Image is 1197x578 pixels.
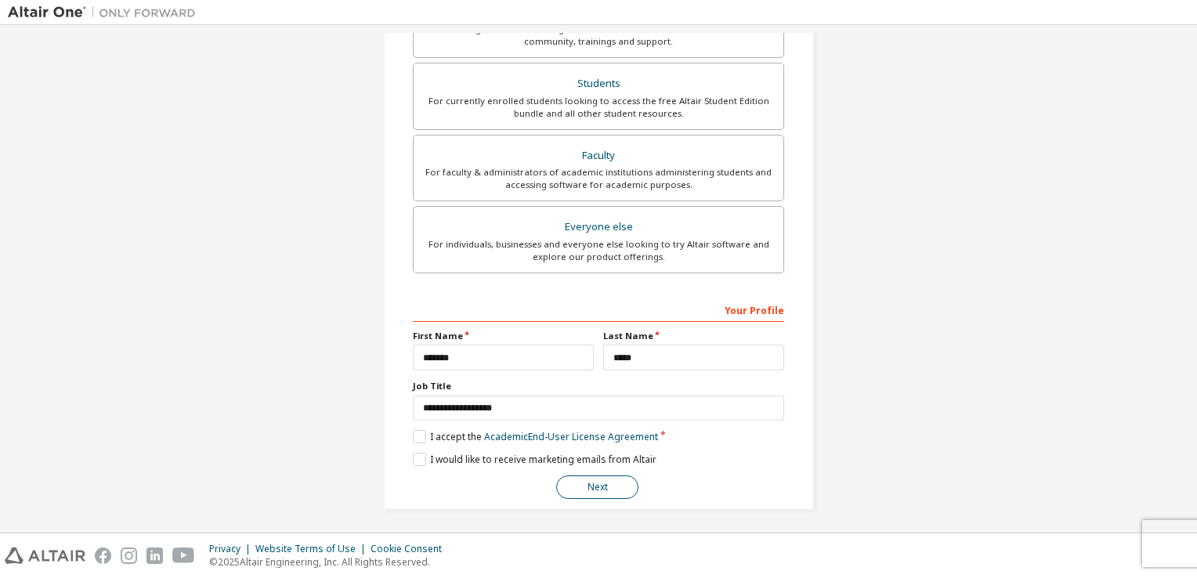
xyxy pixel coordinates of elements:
label: Last Name [603,330,784,342]
img: linkedin.svg [146,547,163,564]
div: Privacy [209,543,255,555]
img: altair_logo.svg [5,547,85,564]
div: Cookie Consent [371,543,451,555]
label: Job Title [413,380,784,392]
label: I accept the [413,430,658,443]
img: instagram.svg [121,547,137,564]
img: Altair One [8,5,204,20]
div: Faculty [423,145,774,167]
div: For existing customers looking to access software downloads, HPC resources, community, trainings ... [423,23,774,48]
div: Everyone else [423,216,774,238]
img: youtube.svg [172,547,195,564]
div: For currently enrolled students looking to access the free Altair Student Edition bundle and all ... [423,95,774,120]
div: Your Profile [413,297,784,322]
img: facebook.svg [95,547,111,564]
div: For individuals, businesses and everyone else looking to try Altair software and explore our prod... [423,238,774,263]
div: Website Terms of Use [255,543,371,555]
div: Students [423,73,774,95]
label: First Name [413,330,594,342]
a: Academic End-User License Agreement [484,430,658,443]
label: I would like to receive marketing emails from Altair [413,453,656,466]
button: Next [556,475,638,499]
p: © 2025 Altair Engineering, Inc. All Rights Reserved. [209,555,451,569]
div: For faculty & administrators of academic institutions administering students and accessing softwa... [423,166,774,191]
